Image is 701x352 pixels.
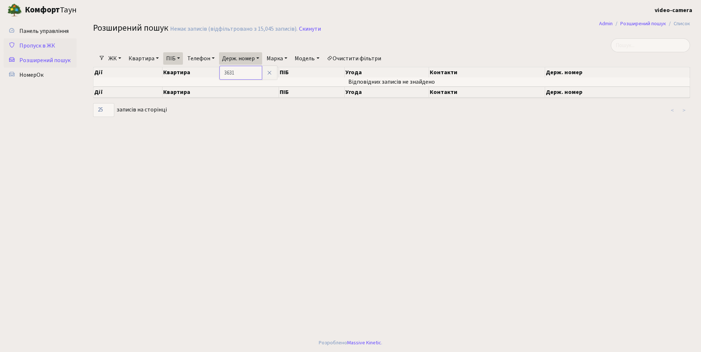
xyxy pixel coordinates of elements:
div: Немає записів (відфільтровано з 15,045 записів). [170,26,298,33]
span: Розширений пошук [19,56,70,64]
a: Очистити фільтри [324,52,384,65]
a: Панель управління [4,24,77,38]
img: logo.png [7,3,22,18]
button: Переключити навігацію [91,4,110,16]
th: Дії [93,87,162,98]
th: Контакти [429,87,545,98]
a: ПІБ [163,52,183,65]
span: Панель управління [19,27,69,35]
a: Телефон [184,52,218,65]
th: ПІБ [279,67,345,77]
input: Пошук... [611,38,690,52]
a: Розширений пошук [620,20,666,27]
b: video-camera [655,6,692,14]
th: Квартира [162,87,279,98]
a: Пропуск в ЖК [4,38,77,53]
a: НомерОк [4,68,77,82]
th: Контакти [429,67,545,77]
a: ЖК [106,52,124,65]
th: Угода [345,67,429,77]
span: НомерОк [19,71,43,79]
a: Модель [292,52,322,65]
th: Держ. номер [545,67,690,77]
span: Розширений пошук [93,22,168,34]
a: Скинути [299,26,321,33]
span: Пропуск в ЖК [19,42,55,50]
a: Massive Kinetic [347,339,381,347]
a: Квартира [126,52,162,65]
b: Комфорт [25,4,60,16]
td: Відповідних записів не знайдено [93,77,690,86]
select: записів на сторінці [93,103,114,117]
span: Таун [25,4,77,16]
th: Угода [345,87,429,98]
th: Держ. номер [545,87,690,98]
th: Квартира [162,67,279,77]
a: Розширений пошук [4,53,77,68]
a: Admin [599,20,613,27]
th: ПІБ [279,87,345,98]
th: Дії [93,67,162,77]
nav: breadcrumb [588,16,701,31]
div: Розроблено . [319,339,382,347]
a: Держ. номер [219,52,262,65]
li: Список [666,20,690,28]
a: Марка [264,52,290,65]
a: video-camera [655,6,692,15]
label: записів на сторінці [93,103,167,117]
